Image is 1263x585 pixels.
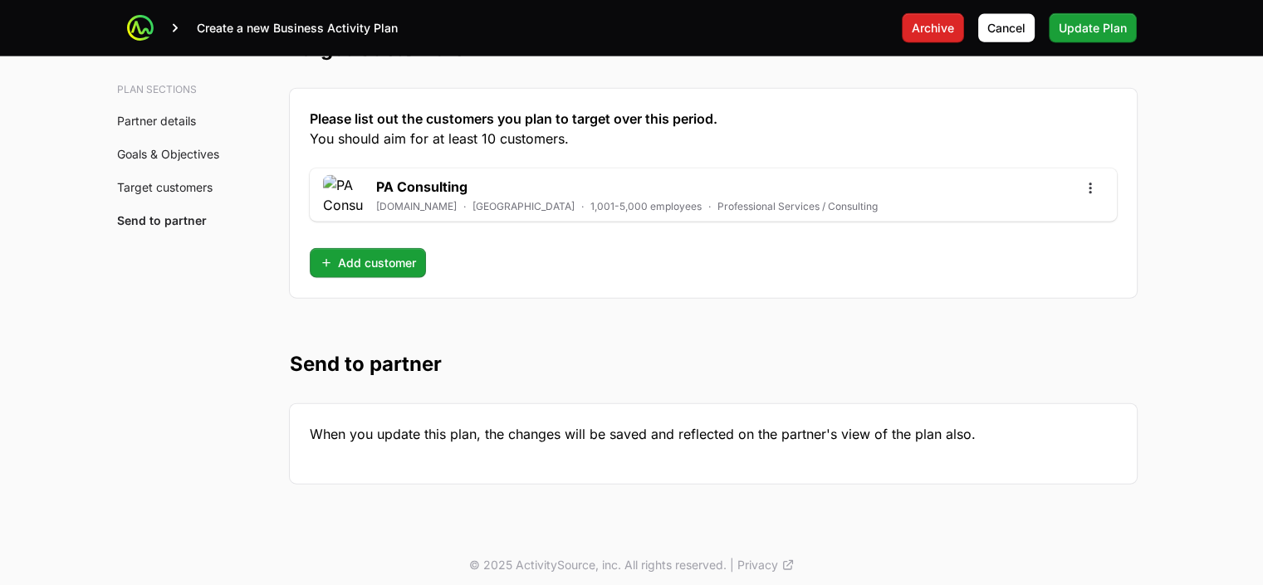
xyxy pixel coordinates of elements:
h3: Plan sections [117,83,230,96]
a: [DOMAIN_NAME] [376,200,457,213]
a: Privacy [737,557,795,573]
p: When you update this plan, the changes will be saved and reflected on the partner's view of the p... [310,424,1117,444]
span: Cancel [987,18,1026,38]
a: Send to partner [117,213,207,227]
button: Cancel [977,13,1035,43]
span: Update Plan [1059,18,1127,38]
a: Target customers [117,180,213,194]
span: · [708,200,711,213]
p: Professional Services / Consulting [717,200,878,213]
a: Goals & Objectives [117,147,219,161]
span: | [730,557,734,573]
button: Archive [902,13,964,43]
p: [GEOGRAPHIC_DATA] [472,200,575,213]
h2: PA Consulting [376,177,878,197]
span: · [581,200,584,213]
span: · [463,200,466,213]
button: Update Plan [1049,13,1137,43]
button: Open options [1077,175,1104,202]
p: Create a new Business Activity Plan [197,20,398,37]
span: You should aim for at least 10 customers. [310,129,1117,149]
img: ActivitySource [127,15,154,41]
a: Partner details [117,114,196,128]
p: © 2025 ActivitySource, inc. All rights reserved. [469,557,727,573]
button: Add customer [310,248,426,278]
span: Archive [912,18,954,38]
p: 1,001-5,000 employees [590,200,702,213]
span: Add customer [320,253,416,273]
h3: Please list out the customers you plan to target over this period. [310,109,1117,149]
h2: Send to partner [290,351,1137,378]
img: PA Consulting [323,175,363,215]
